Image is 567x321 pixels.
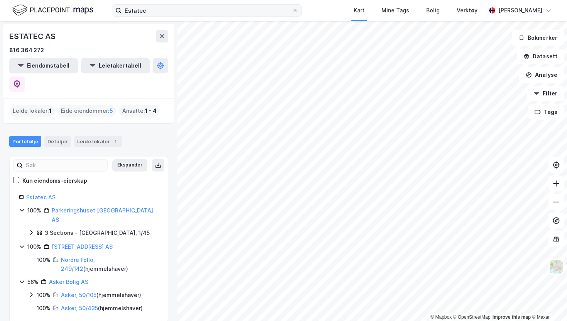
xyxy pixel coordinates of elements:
span: 1 - 4 [145,106,157,115]
div: 56% [27,277,39,287]
a: Improve this map [493,314,531,320]
a: Asker, 50/435 [61,305,98,311]
div: ( hjemmelshaver ) [61,255,159,274]
div: 100% [27,206,41,215]
input: Søk [23,160,107,171]
img: Z [549,260,564,274]
img: logo.f888ab2527a4732fd821a326f86c7f29.svg [12,3,93,17]
div: Portefølje [9,136,41,147]
div: Leide lokaler [74,136,122,147]
a: Estatec AS [26,194,56,200]
button: Bokmerker [512,30,564,46]
span: 5 [110,106,113,115]
div: 100% [37,255,51,265]
div: 1 [111,138,119,145]
button: Ekspander [112,159,147,172]
div: Leide lokaler : [10,105,55,117]
span: 1 [49,106,52,115]
a: Asker, 50/105 [61,292,96,298]
input: Søk på adresse, matrikkel, gårdeiere, leietakere eller personer [121,5,292,16]
button: Filter [527,86,564,101]
div: Detaljer [44,136,71,147]
div: ( hjemmelshaver ) [61,304,143,313]
div: Kontrollprogram for chat [528,284,567,321]
iframe: Chat Widget [528,284,567,321]
div: Kart [354,6,364,15]
div: 100% [37,304,51,313]
button: Analyse [519,67,564,83]
div: 816 364 272 [9,46,44,55]
div: Verktøy [457,6,478,15]
div: ( hjemmelshaver ) [61,290,141,300]
div: Eide eiendommer : [58,105,116,117]
div: [PERSON_NAME] [498,6,542,15]
div: 3 Sections - [GEOGRAPHIC_DATA], 1/45 [45,228,150,238]
div: 100% [37,290,51,300]
a: Mapbox [430,314,452,320]
a: [STREET_ADDRESS] AS [52,243,113,250]
div: Kun eiendoms-eierskap [22,176,87,185]
button: Leietakertabell [81,58,150,73]
div: 100% [27,242,41,251]
div: Bolig [426,6,440,15]
a: Asker Bolig AS [49,279,88,285]
button: Eiendomstabell [9,58,78,73]
button: Tags [528,104,564,120]
div: ESTATEC AS [9,30,57,42]
a: Parkeringshuset [GEOGRAPHIC_DATA] AS [52,207,153,223]
button: Datasett [517,49,564,64]
a: OpenStreetMap [453,314,491,320]
div: Ansatte : [119,105,160,117]
a: Nordre Follo, 249/142 [61,256,95,272]
div: Mine Tags [381,6,409,15]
